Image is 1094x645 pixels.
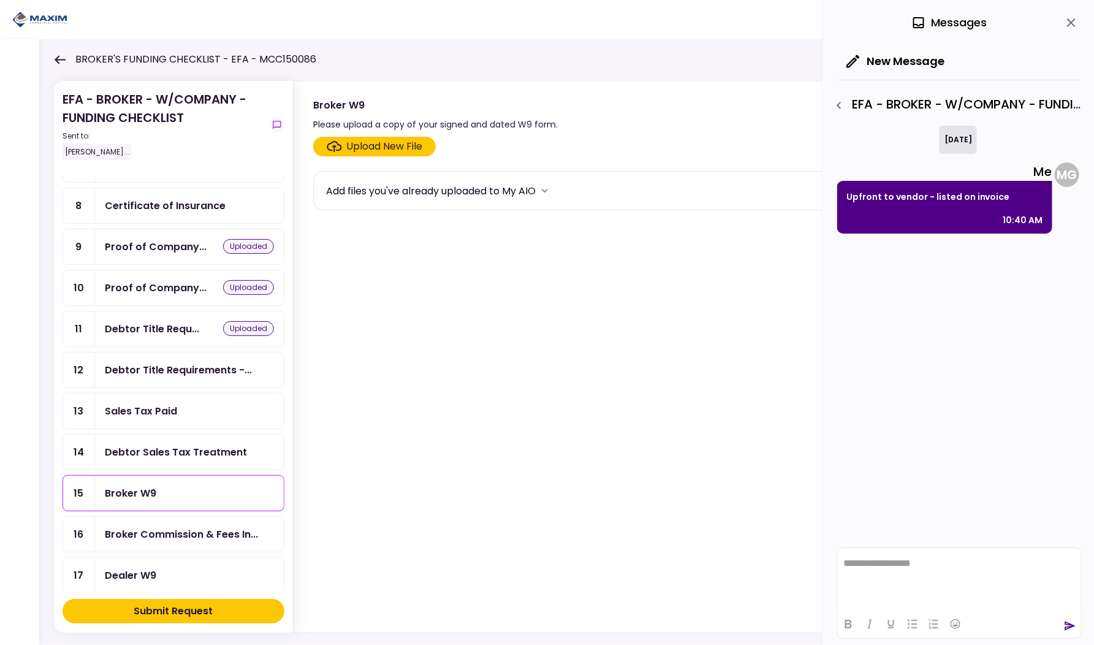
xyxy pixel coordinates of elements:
[270,118,284,132] button: show-messages
[63,131,265,142] div: Sent to:
[63,270,284,306] a: 10Proof of Company FEINuploaded
[63,188,284,224] a: 8Certificate of Insurance
[223,321,274,336] div: uploaded
[63,144,132,160] div: [PERSON_NAME]...
[63,476,95,511] div: 15
[75,52,316,67] h1: BROKER'S FUNDING CHECKLIST - EFA - MCC150086
[945,616,966,633] button: Emojis
[1064,620,1076,632] button: send
[63,517,95,552] div: 16
[63,229,284,265] a: 9Proof of Company Ownershipuploaded
[63,475,284,511] a: 15Broker W9
[536,181,554,200] button: more
[223,280,274,295] div: uploaded
[105,527,258,542] div: Broker Commission & Fees Invoice
[63,352,284,388] a: 12Debtor Title Requirements - Proof of IRP or Exemption
[63,90,265,160] div: EFA - BROKER - W/COMPANY - FUNDING CHECKLIST
[63,394,95,429] div: 13
[902,616,923,633] button: Bullet list
[105,568,156,583] div: Dealer W9
[838,616,859,633] button: Bold
[313,117,558,132] div: Please upload a copy of your signed and dated W9 form.
[940,126,977,154] div: [DATE]
[1055,162,1079,187] div: M G
[63,229,95,264] div: 9
[846,189,1043,204] p: Upfront to vendor - listed on invoice
[63,311,284,347] a: 11Debtor Title Requirements - Other Requirementsuploaded
[105,280,207,296] div: Proof of Company FEIN
[313,97,558,113] div: Broker W9
[63,516,284,552] a: 16Broker Commission & Fees Invoice
[105,239,207,254] div: Proof of Company Ownership
[313,137,436,156] span: Click here to upload the required document
[63,435,95,470] div: 14
[63,353,95,387] div: 12
[837,162,1052,181] div: Me
[134,604,213,619] div: Submit Request
[63,558,95,593] div: 17
[63,599,284,624] button: Submit Request
[105,198,226,213] div: Certificate of Insurance
[911,13,987,32] div: Messages
[881,616,902,633] button: Underline
[223,239,274,254] div: uploaded
[63,270,95,305] div: 10
[105,445,247,460] div: Debtor Sales Tax Treatment
[105,321,199,337] div: Debtor Title Requirements - Other Requirements
[63,393,284,429] a: 13Sales Tax Paid
[347,139,423,154] div: Upload New File
[829,95,1082,116] div: EFA - BROKER - W/COMPANY - FUNDING CHECKLIST - Debtor Sales Tax Treatment
[12,10,67,29] img: Partner icon
[63,557,284,593] a: 17Dealer W9
[1061,12,1082,33] button: close
[105,403,177,419] div: Sales Tax Paid
[838,548,1081,609] iframe: Rich Text Area
[837,45,954,77] button: New Message
[63,434,284,470] a: 14Debtor Sales Tax Treatment
[859,616,880,633] button: Italic
[63,188,95,223] div: 8
[293,81,1069,633] div: Broker W9Please upload a copy of your signed and dated W9 form.show-messagesClick here to upload ...
[326,183,536,199] div: Add files you've already uploaded to My AIO
[1003,213,1043,227] div: 10:40 AM
[105,362,252,378] div: Debtor Title Requirements - Proof of IRP or Exemption
[105,486,156,501] div: Broker W9
[63,311,95,346] div: 11
[924,616,944,633] button: Numbered list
